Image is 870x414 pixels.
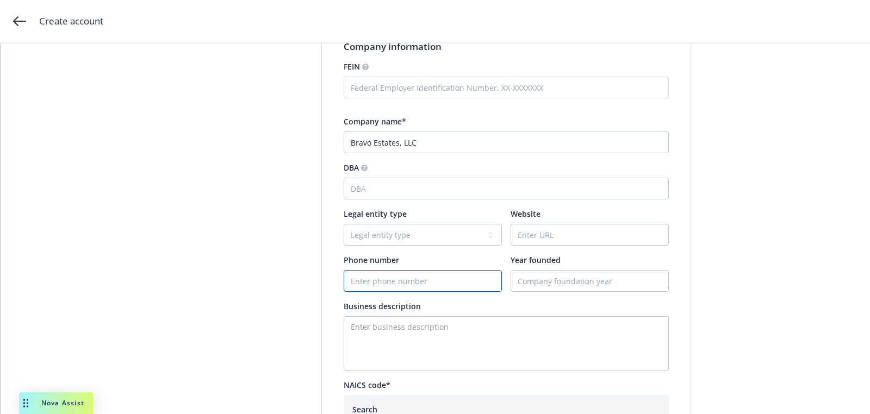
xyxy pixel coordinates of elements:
input: DBA [344,178,669,199]
span: Legal entity type [344,209,407,219]
div: ; [1,43,870,414]
span: Create account [39,14,103,28]
span: Website [511,209,540,219]
span: Phone number [344,255,399,265]
span: Company name* [344,116,406,127]
div: Drag to move [19,392,33,414]
input: Enter URL [511,224,668,245]
input: Company name [344,131,669,153]
h1: Company information [344,41,669,52]
textarea: Enter business description [344,316,669,371]
span: Nova Assist [41,398,84,407]
span: DBA [344,162,359,173]
input: Company foundation year [511,271,668,291]
span: FEIN [344,61,360,72]
span: Year founded [511,255,561,265]
span: Business description [344,301,421,311]
input: Enter phone number [344,271,501,291]
span: NAICS code* [344,380,390,390]
button: Nova Assist [19,392,93,414]
input: Federal Employer Identification Number, XX-XXXXXXX [344,77,669,98]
